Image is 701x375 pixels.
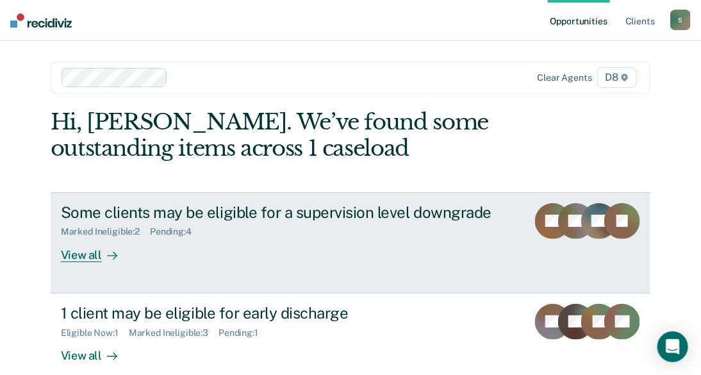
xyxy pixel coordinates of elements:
[61,226,150,237] div: Marked Ineligible : 2
[537,72,591,83] div: Clear agents
[61,237,133,262] div: View all
[219,328,268,338] div: Pending : 1
[129,328,219,338] div: Marked Ineligible : 3
[597,67,638,88] span: D8
[657,331,688,362] div: Open Intercom Messenger
[61,203,511,222] div: Some clients may be eligible for a supervision level downgrade
[61,328,129,338] div: Eligible Now : 1
[150,226,202,237] div: Pending : 4
[51,192,651,294] a: Some clients may be eligible for a supervision level downgradeMarked Ineligible:2Pending:4View all
[670,10,691,30] button: S
[61,338,133,363] div: View all
[10,13,72,28] img: Recidiviz
[51,109,531,162] div: Hi, [PERSON_NAME]. We’ve found some outstanding items across 1 caseload
[61,304,511,322] div: 1 client may be eligible for early discharge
